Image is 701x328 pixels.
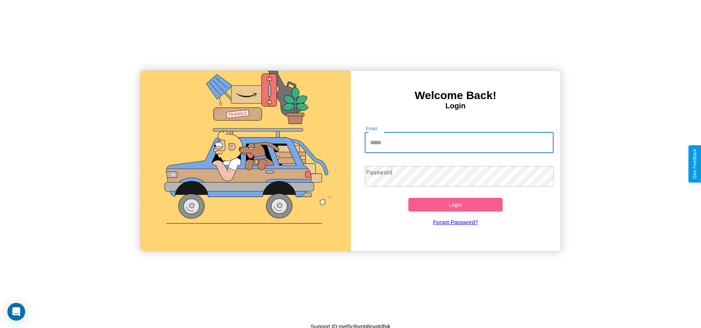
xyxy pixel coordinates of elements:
a: Forgot Password? [361,212,550,233]
label: Email [366,125,378,132]
h3: Welcome Back! [351,89,561,102]
div: Open Intercom Messenger [7,303,25,321]
button: Login [408,198,503,212]
div: Give Feedback [692,149,697,179]
img: gif [140,71,350,251]
h4: Login [351,102,561,110]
